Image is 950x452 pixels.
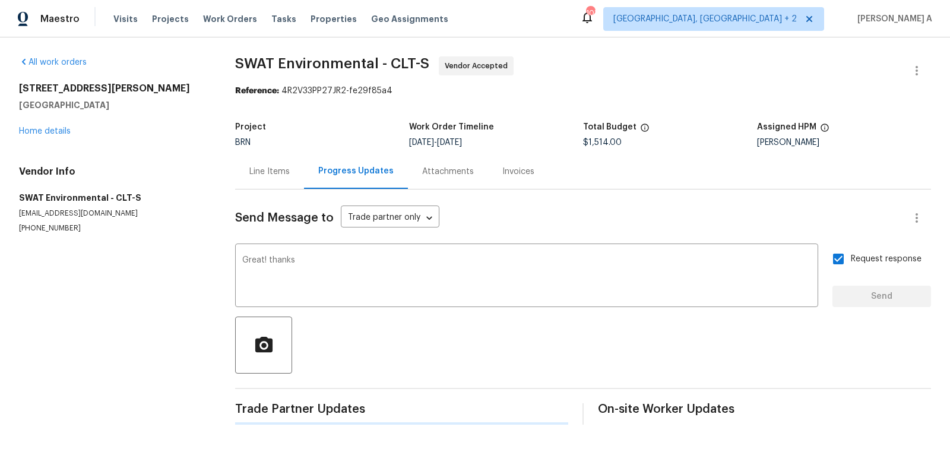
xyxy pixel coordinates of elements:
[113,13,138,25] span: Visits
[235,212,334,224] span: Send Message to
[271,15,296,23] span: Tasks
[249,166,290,178] div: Line Items
[235,56,429,71] span: SWAT Environmental - CLT-S
[235,87,279,95] b: Reference:
[19,192,207,204] h5: SWAT Environmental - CLT-S
[502,166,534,178] div: Invoices
[409,123,494,131] h5: Work Order Timeline
[152,13,189,25] span: Projects
[19,127,71,135] a: Home details
[311,13,357,25] span: Properties
[586,7,594,19] div: 103
[341,208,439,228] div: Trade partner only
[19,223,207,233] p: [PHONE_NUMBER]
[422,166,474,178] div: Attachments
[235,403,568,415] span: Trade Partner Updates
[19,99,207,111] h5: [GEOGRAPHIC_DATA]
[613,13,797,25] span: [GEOGRAPHIC_DATA], [GEOGRAPHIC_DATA] + 2
[583,123,636,131] h5: Total Budget
[235,85,931,97] div: 4R2V33PP27JR2-fe29f85a4
[640,123,650,138] span: The total cost of line items that have been proposed by Opendoor. This sum includes line items th...
[409,138,434,147] span: [DATE]
[371,13,448,25] span: Geo Assignments
[235,138,251,147] span: BRN
[242,256,811,298] textarea: Great! thanks
[19,83,207,94] h2: [STREET_ADDRESS][PERSON_NAME]
[19,208,207,219] p: [EMAIL_ADDRESS][DOMAIN_NAME]
[409,138,462,147] span: -
[757,123,816,131] h5: Assigned HPM
[583,138,622,147] span: $1,514.00
[19,166,207,178] h4: Vendor Info
[437,138,462,147] span: [DATE]
[757,138,931,147] div: [PERSON_NAME]
[203,13,257,25] span: Work Orders
[445,60,512,72] span: Vendor Accepted
[851,253,921,265] span: Request response
[820,123,829,138] span: The hpm assigned to this work order.
[19,58,87,67] a: All work orders
[235,123,266,131] h5: Project
[598,403,931,415] span: On-site Worker Updates
[40,13,80,25] span: Maestro
[853,13,932,25] span: [PERSON_NAME] A
[318,165,394,177] div: Progress Updates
